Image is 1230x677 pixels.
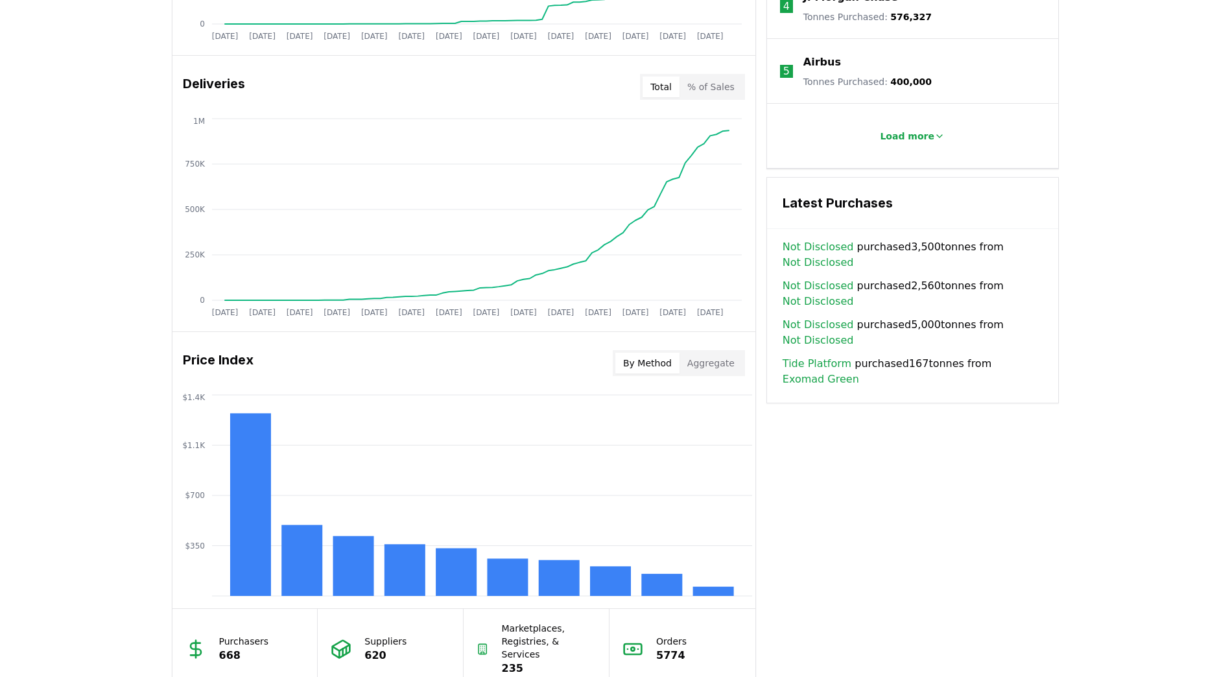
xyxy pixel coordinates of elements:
button: Total [643,77,680,97]
tspan: [DATE] [510,32,537,41]
tspan: [DATE] [286,308,313,317]
p: 620 [364,648,407,663]
a: Tide Platform [783,356,851,372]
tspan: [DATE] [659,32,686,41]
p: Marketplaces, Registries, & Services [502,622,597,661]
span: purchased 2,560 tonnes from [783,278,1043,309]
tspan: [DATE] [249,32,276,41]
h3: Price Index [183,350,254,376]
span: 576,327 [890,12,932,22]
p: Orders [656,635,687,648]
span: purchased 167 tonnes from [783,356,1043,387]
tspan: [DATE] [547,308,574,317]
a: Not Disclosed [783,317,854,333]
a: Not Disclosed [783,239,854,255]
p: Suppliers [364,635,407,648]
a: Not Disclosed [783,278,854,294]
tspan: [DATE] [585,308,611,317]
button: Load more [869,123,955,149]
p: Purchasers [219,635,269,648]
a: Not Disclosed [783,333,854,348]
tspan: [DATE] [398,308,425,317]
h3: Latest Purchases [783,193,1043,213]
tspan: [DATE] [211,32,238,41]
tspan: $1.1K [182,441,206,450]
span: purchased 5,000 tonnes from [783,317,1043,348]
tspan: [DATE] [473,32,499,41]
tspan: 500K [185,205,206,214]
tspan: [DATE] [696,308,723,317]
tspan: [DATE] [398,32,425,41]
tspan: 0 [200,19,205,29]
p: Tonnes Purchased : [803,75,932,88]
tspan: 250K [185,250,206,259]
p: 235 [502,661,597,676]
tspan: [DATE] [473,308,499,317]
tspan: [DATE] [249,308,276,317]
tspan: $1.4K [182,393,206,402]
tspan: [DATE] [585,32,611,41]
tspan: [DATE] [547,32,574,41]
span: purchased 3,500 tonnes from [783,239,1043,270]
tspan: [DATE] [510,308,537,317]
p: 5 [783,64,790,79]
button: % of Sales [680,77,742,97]
p: Load more [880,130,934,143]
tspan: [DATE] [286,32,313,41]
tspan: 0 [200,296,205,305]
tspan: [DATE] [622,308,648,317]
tspan: [DATE] [659,308,686,317]
a: Exomad Green [783,372,859,387]
span: 400,000 [890,77,932,87]
button: Aggregate [680,353,742,374]
p: 668 [219,648,269,663]
tspan: $350 [185,541,205,551]
tspan: [DATE] [361,32,387,41]
p: 5774 [656,648,687,663]
tspan: [DATE] [622,32,648,41]
tspan: [DATE] [211,308,238,317]
tspan: [DATE] [324,308,350,317]
p: Tonnes Purchased : [803,10,932,23]
a: Not Disclosed [783,294,854,309]
tspan: 750K [185,160,206,169]
tspan: [DATE] [696,32,723,41]
tspan: [DATE] [361,308,387,317]
a: Airbus [803,54,841,70]
button: By Method [615,353,680,374]
h3: Deliveries [183,74,245,100]
tspan: [DATE] [436,32,462,41]
tspan: 1M [193,117,205,126]
tspan: [DATE] [436,308,462,317]
tspan: [DATE] [324,32,350,41]
tspan: $700 [185,491,205,500]
a: Not Disclosed [783,255,854,270]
